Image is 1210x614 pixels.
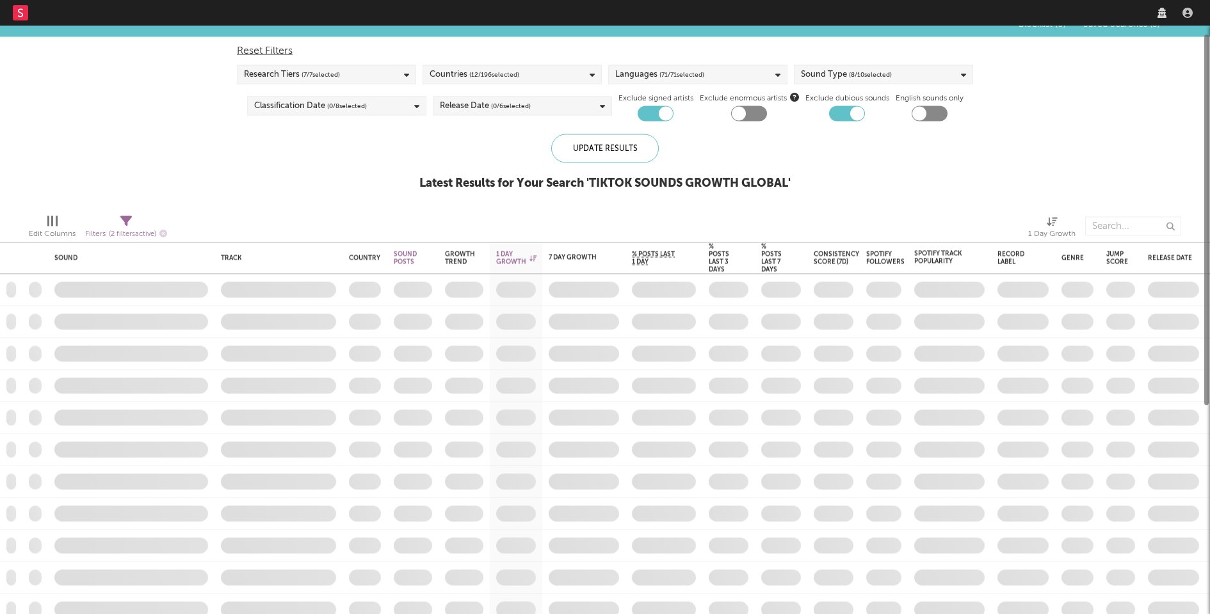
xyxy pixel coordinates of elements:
[445,251,477,266] div: Growth Trend
[814,251,859,266] div: Consistency Score (7d)
[469,67,519,83] span: ( 12 / 196 selected)
[761,243,782,274] div: % Posts Last 7 Days
[109,230,156,237] span: ( 2 filters active)
[997,251,1029,266] div: Record Label
[1061,255,1084,262] div: Genre
[1148,255,1193,262] div: Release Date
[349,255,380,262] div: Country
[1028,226,1076,242] div: 1 Day Growth
[394,251,417,266] div: Sound Posts
[244,67,340,83] div: Research Tiers
[551,134,659,163] div: Update Results
[849,67,892,83] span: ( 8 / 10 selected)
[659,67,704,83] span: ( 71 / 71 selected)
[805,91,889,106] label: Exclude dubious sounds
[29,226,76,242] div: Edit Columns
[615,67,704,83] div: Languages
[914,249,965,265] div: Spotify Track Popularity
[85,210,167,248] div: Filters(2 filters active)
[221,255,330,262] div: Track
[327,98,367,114] span: ( 0 / 8 selected)
[1106,251,1128,266] div: Jump Score
[419,176,791,191] div: Latest Results for Your Search ' TIKTOK SOUNDS GROWTH GLOBAL '
[85,226,167,242] div: Filters
[709,243,729,274] div: % Posts Last 3 Days
[632,251,677,266] span: % Posts Last 1 Day
[896,91,964,106] label: English sounds only
[302,67,340,83] span: ( 7 / 7 selected)
[430,67,519,83] div: Countries
[618,91,693,106] label: Exclude signed artists
[790,91,799,103] button: Exclude enormous artists
[440,98,531,114] div: Release Date
[54,255,202,262] div: Sound
[29,210,76,248] div: Edit Columns
[237,43,973,59] div: Reset Filters
[491,98,531,114] span: ( 0 / 6 selected)
[700,91,799,106] span: Exclude enormous artists
[801,67,892,83] div: Sound Type
[866,251,905,266] div: Spotify Followers
[549,253,600,261] div: 7 Day Growth
[1085,217,1181,236] input: Search...
[1028,210,1076,248] div: 1 Day Growth
[254,98,367,114] div: Classification Date
[496,251,536,266] div: 1 Day Growth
